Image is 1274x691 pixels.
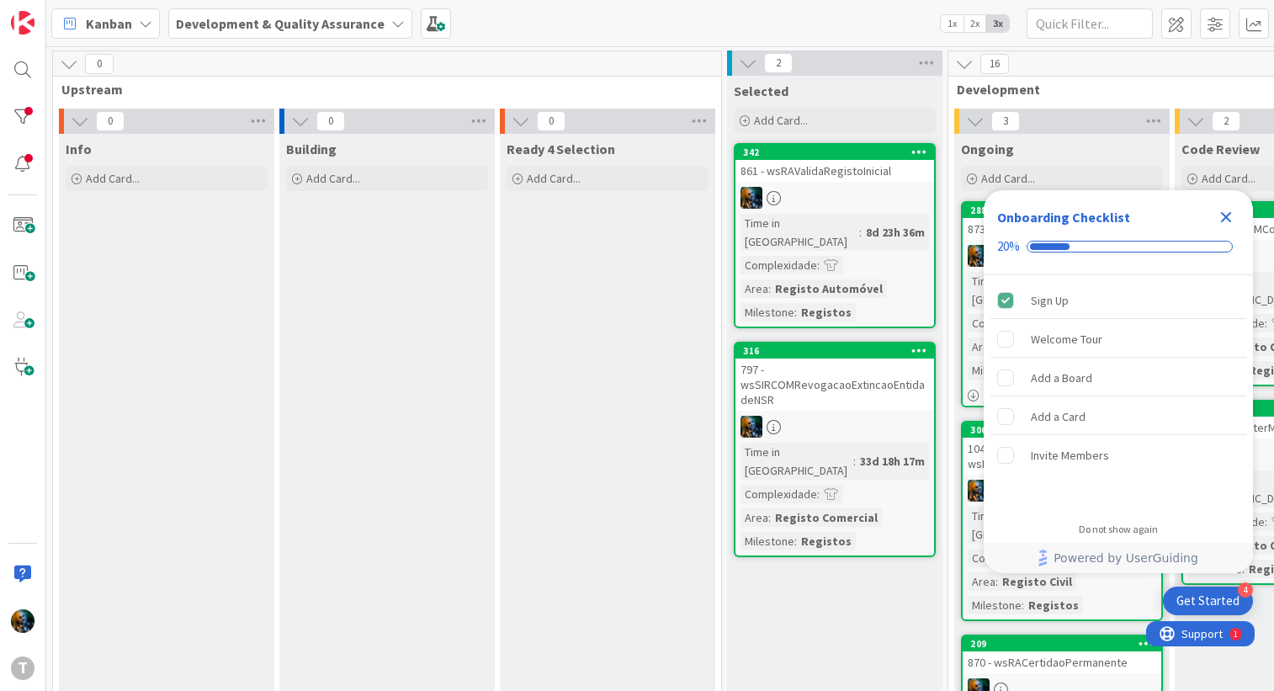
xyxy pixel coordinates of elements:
[817,485,820,503] span: :
[968,314,1044,332] div: Complexidade
[963,15,986,32] span: 2x
[991,111,1020,131] span: 3
[963,651,1161,673] div: 870 - wsRACertidaoPermanente
[963,203,1161,218] div: 288
[1024,596,1083,614] div: Registos
[176,15,385,32] b: Development & Quality Assurance
[856,452,929,470] div: 33d 18h 17m
[963,245,1161,267] div: JC
[1031,368,1092,388] div: Add a Board
[968,338,995,356] div: Area
[11,11,35,35] img: Visit kanbanzone.com
[764,53,793,73] span: 2
[968,549,1044,567] div: Complexidade
[963,218,1161,240] div: 873 - wsMPagAPI
[1022,596,1024,614] span: :
[537,111,565,131] span: 0
[86,13,132,34] span: Kanban
[968,272,1086,309] div: Time in [GEOGRAPHIC_DATA]
[961,421,1163,621] a: 306104 - wsICPesquisaEspecialPartesNomesJCTime in [GEOGRAPHIC_DATA]:9d 9h 24mComplexidade:Area:Re...
[1027,8,1153,39] input: Quick Filter...
[741,279,768,298] div: Area
[735,416,934,438] div: JC
[963,203,1161,240] div: 288873 - wsMPagAPI
[85,54,114,74] span: 0
[980,54,1009,74] span: 16
[963,438,1161,475] div: 104 - wsICPesquisaEspecialPartesNomes
[734,342,936,557] a: 316797 - wsSIRCOMRevogacaoExtincaoEntidadeNSRJCTime in [GEOGRAPHIC_DATA]:33d 18h 17mComplexidade:...
[771,279,887,298] div: Registo Automóvel
[963,636,1161,651] div: 209
[981,171,1035,186] span: Add Card...
[741,532,794,550] div: Milestone
[741,187,762,209] img: JC
[963,423,1161,475] div: 306104 - wsICPesquisaEspecialPartesNomes
[1181,141,1260,157] span: Code Review
[984,190,1253,573] div: Checklist Container
[735,160,934,182] div: 861 - wsRAValidaRegistoInicial
[306,171,360,186] span: Add Card...
[743,345,934,357] div: 316
[61,81,700,98] span: Upstream
[1031,407,1086,427] div: Add a Card
[734,143,936,328] a: 342861 - wsRAValidaRegistoInicialJCTime in [GEOGRAPHIC_DATA]:8d 23h 36mComplexidade:Area:Registo ...
[1213,204,1239,231] div: Close Checklist
[741,508,768,527] div: Area
[1265,513,1267,531] span: :
[735,359,934,411] div: 797 - wsSIRCOMRevogacaoExtincaoEntidadeNSR
[741,303,794,322] div: Milestone
[771,508,882,527] div: Registo Comercial
[1031,329,1102,349] div: Welcome Tour
[754,113,808,128] span: Add Card...
[970,638,1161,650] div: 209
[990,437,1246,474] div: Invite Members is incomplete.
[797,303,856,322] div: Registos
[963,423,1161,438] div: 306
[984,275,1253,512] div: Checklist items
[527,171,581,186] span: Add Card...
[735,187,934,209] div: JC
[768,279,771,298] span: :
[963,480,1161,502] div: JC
[997,239,1020,254] div: 20%
[862,223,929,242] div: 8d 23h 36m
[1176,593,1239,609] div: Get Started
[1079,523,1158,536] div: Do not show again
[11,609,35,633] img: JC
[734,82,788,99] span: Selected
[941,15,963,32] span: 1x
[1054,548,1198,568] span: Powered by UserGuiding
[86,171,140,186] span: Add Card...
[984,543,1253,573] div: Footer
[1031,445,1109,465] div: Invite Members
[1238,582,1253,598] div: 4
[853,452,856,470] span: :
[797,532,856,550] div: Registos
[741,443,853,480] div: Time in [GEOGRAPHIC_DATA]
[741,256,817,274] div: Complexidade
[970,205,1161,216] div: 288
[990,321,1246,358] div: Welcome Tour is incomplete.
[961,201,1163,407] a: 288873 - wsMPagAPIJCTime in [GEOGRAPHIC_DATA]:25d 23h 9mComplexidade:Area:Comuns - Motor de Pagam...
[741,416,762,438] img: JC
[968,480,990,502] img: JC
[970,424,1161,436] div: 306
[507,141,615,157] span: Ready 4 Selection
[735,145,934,160] div: 342
[990,282,1246,319] div: Sign Up is complete.
[995,572,998,591] span: :
[794,303,797,322] span: :
[963,636,1161,673] div: 209870 - wsRACertidaoPermanente
[735,343,934,359] div: 316
[1265,314,1267,332] span: :
[859,223,862,242] span: :
[990,398,1246,435] div: Add a Card is incomplete.
[1202,171,1255,186] span: Add Card...
[735,343,934,411] div: 316797 - wsSIRCOMRevogacaoExtincaoEntidadeNSR
[986,15,1009,32] span: 3x
[968,245,990,267] img: JC
[794,532,797,550] span: :
[1212,111,1240,131] span: 2
[968,596,1022,614] div: Milestone
[66,141,92,157] span: Info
